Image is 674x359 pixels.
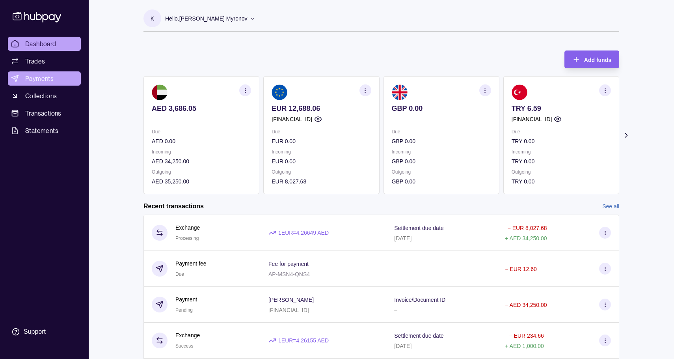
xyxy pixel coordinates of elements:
p: Payment fee [175,259,207,268]
span: Pending [175,307,193,313]
a: Transactions [8,106,81,120]
p: TRY 0.00 [512,137,611,146]
p: Due [392,127,491,136]
a: Dashboard [8,37,81,51]
span: Processing [175,236,199,241]
p: Outgoing [152,168,251,176]
p: Due [272,127,371,136]
a: See all [602,202,619,211]
p: AED 3,686.05 [152,104,251,113]
p: Incoming [272,148,371,156]
span: Trades [25,56,45,66]
p: Outgoing [392,168,491,176]
p: GBP 0.00 [392,104,491,113]
p: K [151,14,154,23]
span: Dashboard [25,39,56,49]
p: GBP 0.00 [392,137,491,146]
span: Add funds [584,57,611,63]
p: Hello, [PERSON_NAME] Myronov [165,14,248,23]
p: GBP 0.00 [392,157,491,166]
img: tr [512,84,527,100]
p: [DATE] [394,343,411,349]
p: Fee for payment [268,261,309,267]
p: AED 34,250.00 [152,157,251,166]
a: Trades [8,54,81,68]
p: Exchange [175,223,200,232]
p: EUR 0.00 [272,157,371,166]
a: Payments [8,71,81,86]
p: EUR 8,027.68 [272,177,371,186]
p: Incoming [512,148,611,156]
p: [DATE] [394,235,411,241]
p: − EUR 12.60 [505,266,537,272]
p: TRY 0.00 [512,177,611,186]
p: − AED 34,250.00 [505,302,547,308]
span: Collections [25,91,57,101]
span: Transactions [25,108,61,118]
span: Success [175,343,193,349]
p: Due [152,127,251,136]
img: eu [272,84,287,100]
p: EUR 0.00 [272,137,371,146]
p: Outgoing [272,168,371,176]
p: [FINANCIAL_ID] [512,115,552,123]
p: [PERSON_NAME] [268,297,314,303]
p: GBP 0.00 [392,177,491,186]
h2: Recent transactions [143,202,204,211]
p: Incoming [152,148,251,156]
span: Payments [25,74,54,83]
p: EUR 12,688.06 [272,104,371,113]
p: [FINANCIAL_ID] [272,115,312,123]
a: Collections [8,89,81,103]
p: + AED 34,250.00 [505,235,547,241]
div: Support [24,327,46,336]
p: AED 0.00 [152,137,251,146]
p: – [394,307,397,313]
p: − EUR 8,027.68 [508,225,547,231]
p: Payment [175,295,197,304]
p: Exchange [175,331,200,340]
p: AED 35,250.00 [152,177,251,186]
span: Statements [25,126,58,135]
p: [FINANCIAL_ID] [268,307,309,313]
img: gb [392,84,408,100]
a: Statements [8,123,81,138]
img: ae [152,84,168,100]
p: Settlement due date [394,333,443,339]
a: Support [8,323,81,340]
span: Due [175,271,184,277]
p: TRY 6.59 [512,104,611,113]
p: Incoming [392,148,491,156]
p: 1 EUR = 4.26155 AED [278,336,329,345]
p: TRY 0.00 [512,157,611,166]
button: Add funds [564,50,619,68]
p: Invoice/Document ID [394,297,445,303]
p: Due [512,127,611,136]
p: + AED 1,000.00 [505,343,544,349]
p: − EUR 234.66 [509,333,544,339]
p: 1 EUR = 4.26649 AED [278,228,329,237]
p: AP-MSN4-QNS4 [268,271,310,277]
p: Outgoing [512,168,611,176]
p: Settlement due date [394,225,443,231]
